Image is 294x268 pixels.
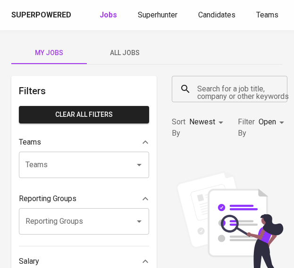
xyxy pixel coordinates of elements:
[238,116,255,139] p: Filter By
[198,10,235,19] span: Candidates
[19,133,149,152] div: Teams
[189,116,215,128] p: Newest
[259,114,287,131] div: Open
[100,9,119,21] a: Jobs
[19,256,39,267] p: Salary
[256,10,278,19] span: Teams
[19,106,149,123] button: Clear All filters
[133,215,146,228] button: Open
[138,9,179,21] a: Superhunter
[19,83,149,98] h6: Filters
[138,10,177,19] span: Superhunter
[11,10,71,21] div: Superpowered
[26,109,142,121] span: Clear All filters
[11,10,73,21] a: Superpowered
[19,189,149,208] div: Reporting Groups
[100,10,117,19] b: Jobs
[92,47,157,59] span: All Jobs
[256,9,280,21] a: Teams
[198,9,237,21] a: Candidates
[259,117,276,126] span: Open
[189,114,227,131] div: Newest
[19,193,76,204] p: Reporting Groups
[133,158,146,171] button: Open
[17,47,81,59] span: My Jobs
[19,137,41,148] p: Teams
[172,116,185,139] p: Sort By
